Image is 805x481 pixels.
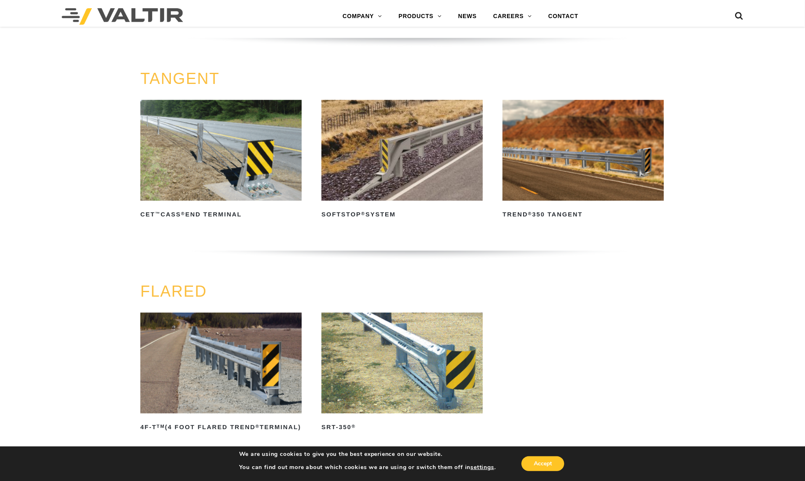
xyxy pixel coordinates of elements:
[503,100,664,221] a: TREND®350 Tangent
[140,208,302,221] h2: CET CASS End Terminal
[351,424,356,429] sup: ®
[470,464,494,471] button: settings
[239,451,496,458] p: We are using cookies to give you the best experience on our website.
[140,100,302,221] a: CET™CASS®End Terminal
[140,283,207,300] a: FLARED
[485,8,540,25] a: CAREERS
[239,464,496,471] p: You can find out more about which cookies we are using or switch them off in .
[321,208,483,221] h2: SoftStop System
[321,313,483,434] a: SRT-350®
[390,8,450,25] a: PRODUCTS
[321,100,483,201] img: SoftStop System End Terminal
[62,8,183,25] img: Valtir
[334,8,390,25] a: COMPANY
[181,211,185,216] sup: ®
[155,211,161,216] sup: ™
[540,8,586,25] a: CONTACT
[140,313,302,434] a: 4F-TTM(4 Foot Flared TREND®Terminal)
[321,100,483,221] a: SoftStop®System
[528,211,532,216] sup: ®
[140,70,220,87] a: TANGENT
[503,208,664,221] h2: TREND 350 Tangent
[140,421,302,434] h2: 4F-T (4 Foot Flared TREND Terminal)
[361,211,365,216] sup: ®
[450,8,485,25] a: NEWS
[521,456,564,471] button: Accept
[157,424,165,429] sup: TM
[321,421,483,434] h2: SRT-350
[256,424,260,429] sup: ®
